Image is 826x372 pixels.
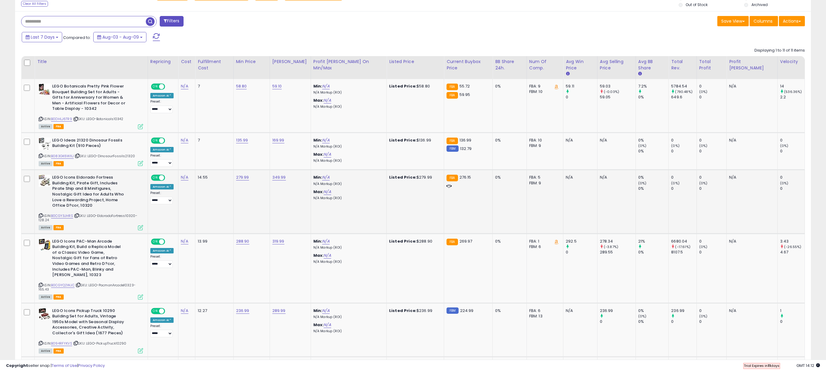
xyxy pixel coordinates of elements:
div: Preset: [150,324,174,338]
div: ASIN: [39,84,143,128]
div: 0 [780,186,805,191]
p: N/A Markup (ROI) [313,91,382,95]
p: N/A Markup (ROI) [313,196,382,200]
span: FBA [53,225,64,230]
button: Last 7 Days [22,32,62,42]
div: 0% [495,138,522,143]
span: ON [152,239,159,244]
a: 58.80 [236,83,247,89]
div: 289.55 [600,250,636,255]
div: 0 [671,138,696,143]
a: N/A [181,238,188,244]
small: (0%) [699,143,708,148]
div: 0 [699,250,727,255]
div: 0 [671,186,696,191]
small: (-3.87%) [604,244,618,249]
a: N/A [181,137,188,143]
span: 269.97 [459,238,472,244]
b: LEGO Ideas 21320 Dinosaur Fossils Building Kit (910 Pieces) [52,138,126,150]
b: LEGO Icons Pickup Truck 10290 Building Set for Adults, Vintage 1950s Model with Seasonal Display ... [52,308,126,338]
span: OFF [164,138,174,143]
a: B083GK6WXJ [51,154,74,159]
img: 51sh+mLOa4L._SL40_.jpg [39,308,51,320]
div: 292.5 [566,239,597,244]
div: Preset: [150,191,174,205]
div: ASIN: [39,138,143,166]
b: LEGO Icons Eldorado Fortress Building Kit, Pirate Gift, Includes Pirate Ship and 8 Minifigures, N... [52,175,126,210]
small: (0%) [638,181,647,186]
div: Current Buybox Price [447,59,490,71]
a: 59.10 [272,83,282,89]
span: OFF [164,175,174,180]
div: 6680.04 [671,239,696,244]
small: (0%) [638,143,647,148]
span: All listings currently available for purchase on Amazon [39,294,53,300]
div: seller snap | | [6,363,105,369]
div: Preset: [150,255,174,268]
div: 0 [780,138,805,143]
div: N/A [600,175,631,180]
small: FBA [447,175,458,181]
div: Amazon AI * [150,184,174,189]
div: Preset: [150,154,174,167]
strong: Copyright [6,363,28,368]
div: N/A [729,138,773,143]
div: Num of Comp. [529,59,561,71]
a: N/A [324,253,331,259]
div: 4.67 [780,250,805,255]
a: 135.99 [236,137,248,143]
div: Avg BB Share [638,59,666,71]
p: N/A Markup (ROI) [313,105,382,109]
div: $136.99 [389,138,439,143]
a: 236.99 [236,308,249,314]
div: 0 [780,148,805,154]
span: Columns [754,18,773,24]
button: Save View [717,16,749,26]
div: 0% [638,308,668,313]
small: (0%) [638,314,647,319]
span: ON [152,175,159,180]
img: 518H3pYjUpL._SL40_.jpg [39,175,51,187]
div: Repricing [150,59,176,65]
a: 319.99 [272,238,284,244]
div: $236.99 [389,308,439,313]
div: FBM: 9 [529,143,559,148]
span: Aug-03 - Aug-09 [102,34,139,40]
div: 13.99 [198,239,229,244]
a: Terms of Use [52,363,77,368]
div: 0% [638,319,668,324]
div: FBA: 10 [529,138,559,143]
a: N/A [322,174,329,180]
small: (-17.61%) [675,244,690,249]
div: FBA: 1 [529,239,559,244]
div: Profit [PERSON_NAME] [729,59,775,71]
div: Amazon AI * [150,248,174,253]
div: 7 [198,84,229,89]
b: Listed Price: [389,238,417,244]
p: N/A Markup (ROI) [313,260,382,264]
span: 55.72 [459,83,470,89]
div: 0 [699,319,727,324]
div: 7.2% [638,84,668,89]
div: N/A [566,308,593,313]
div: 0 [566,94,597,100]
span: 224.99 [460,308,474,313]
div: 0 [671,175,696,180]
div: 0% [638,250,668,255]
span: 276.15 [459,174,471,180]
small: (-26.55%) [784,244,801,249]
button: Columns [750,16,778,26]
div: 0% [495,84,522,89]
div: Clear All Filters [21,1,48,7]
button: Filters [160,16,183,27]
span: ON [152,308,159,313]
a: N/A [324,322,331,328]
div: Amazon AI * [150,93,174,98]
small: (0%) [780,181,789,186]
div: Fulfillment Cost [198,59,231,71]
div: 14 [780,84,805,89]
p: N/A Markup (ROI) [313,329,382,333]
div: 0% [638,138,668,143]
label: Out of Stock [686,2,708,7]
span: 2025-08-17 14:12 GMT [796,363,820,368]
